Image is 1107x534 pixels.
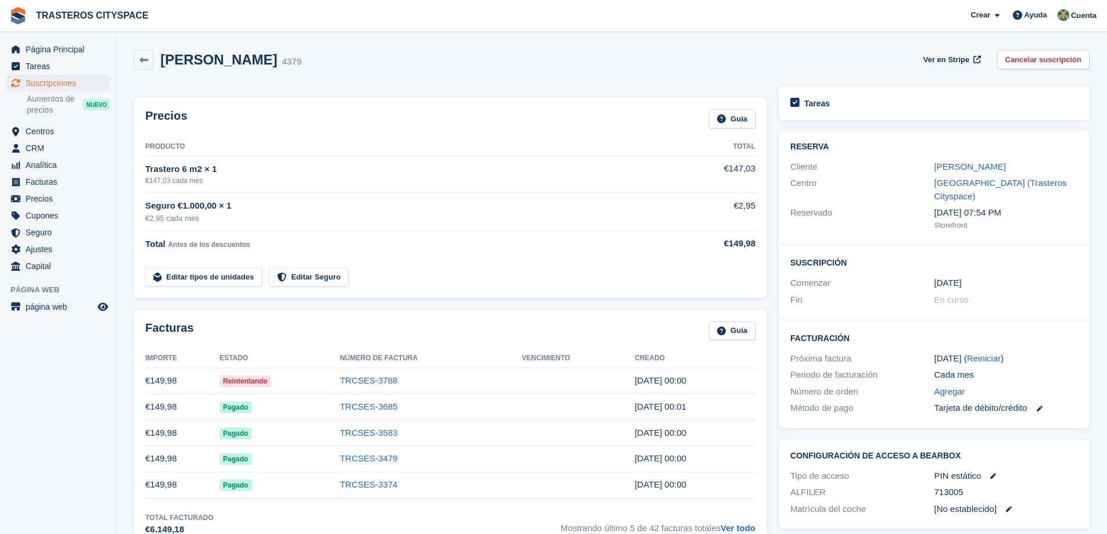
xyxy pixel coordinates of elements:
a: TRCSES-3583 [340,428,397,438]
a: menu [6,41,110,58]
a: Aumentos de precios NUEVO [27,93,110,116]
span: página web [26,299,95,315]
th: Vencimiento [522,349,635,368]
th: Importe [145,349,220,368]
time: 2025-05-27 22:00:34 UTC [635,479,686,489]
td: €149,98 [145,394,220,420]
h2: [PERSON_NAME] [160,52,277,67]
div: Tipo de acceso [790,470,934,483]
td: €149,98 [145,368,220,394]
span: Antes de los descuentos [168,241,250,249]
div: Periodo de facturación [790,368,934,382]
span: Ayuda [1024,9,1047,21]
div: Método de pago [790,402,934,415]
th: Total [673,138,755,156]
a: Editar Seguro [269,267,349,286]
h2: Precios [145,109,187,128]
a: Vista previa de la tienda [96,300,110,314]
span: Suscripciones [26,75,95,91]
a: menu [6,157,110,173]
a: TRASTEROS CITYSPACE [31,6,153,25]
span: Pagado [220,453,252,465]
a: menu [6,174,110,190]
time: 2025-09-27 22:00:24 UTC [635,375,686,385]
h2: Configuración de acceso a BearBox [790,451,1078,461]
span: Facturas [26,174,95,190]
h2: Reserva [790,142,1078,152]
div: Fin [790,293,934,307]
img: stora-icon-8386f47178a22dfd0bd8f6a31ec36ba5ce8667c1dd55bd0f319d3a0aa187defe.svg [9,7,27,24]
span: CRM [26,140,95,156]
span: En curso [934,295,969,304]
a: Ver todo [721,523,755,533]
span: Pagado [220,428,252,439]
div: Reservado [790,206,934,231]
a: Reiniciar [967,353,1001,363]
h2: Facturación [790,332,1078,343]
div: NUEVO [83,99,110,110]
td: €149,98 [145,472,220,498]
div: [No establecido] [934,503,1078,516]
span: Capital [26,258,95,274]
div: Próxima factura [790,352,934,365]
div: Storefront [934,220,1078,231]
a: menu [6,207,110,224]
a: Editar tipos de unidades [145,267,262,286]
td: €149,98 [145,446,220,472]
span: Seguro [26,224,95,241]
time: 2025-07-27 22:00:16 UTC [635,428,686,438]
div: Comenzar [790,277,934,290]
span: Crear [970,9,990,21]
div: Matrícula del coche [790,503,934,516]
a: Guía [709,109,755,128]
span: Reintentando [220,375,271,387]
a: Agregar [934,385,965,399]
a: TRCSES-3374 [340,479,397,489]
div: €147,03 cada mes [145,175,673,186]
a: Guía [709,321,755,341]
a: TRCSES-3685 [340,402,397,411]
span: Analítica [26,157,95,173]
span: Aumentos de precios [27,94,83,116]
time: 2022-04-27 22:00:00 UTC [934,277,962,290]
td: €2,95 [673,193,755,231]
td: €147,03 [673,156,755,192]
span: Página Principal [26,41,95,58]
a: menu [6,241,110,257]
th: Producto [145,138,673,156]
td: €149,98 [145,420,220,446]
div: [DATE] ( ) [934,352,1078,365]
h2: Facturas [145,321,194,341]
span: Ajustes [26,241,95,257]
span: Cupones [26,207,95,224]
a: [PERSON_NAME] [934,162,1006,171]
span: Tareas [26,58,95,74]
a: menu [6,140,110,156]
a: Cancelar suscripción [997,50,1090,69]
a: [GEOGRAPHIC_DATA] (Trasteros Cityspace) [934,178,1067,201]
a: TRCSES-3788 [340,375,397,385]
span: Página web [10,284,116,296]
div: Tarjeta de débito/crédito [934,402,1078,415]
span: Precios [26,191,95,207]
span: Total [145,239,166,249]
h2: Suscripción [790,256,1078,268]
a: menu [6,75,110,91]
a: menu [6,58,110,74]
div: Centro [790,177,934,203]
a: menú [6,299,110,315]
span: Centros [26,123,95,139]
div: €2,95 cada mes [145,213,673,224]
a: menu [6,258,110,274]
a: menu [6,123,110,139]
span: Cuenta [1071,10,1097,21]
time: 2025-06-27 22:00:17 UTC [635,453,686,463]
th: Estado [220,349,340,368]
time: 2025-08-27 22:01:02 UTC [635,402,686,411]
div: Seguro €1.000,00 × 1 [145,199,673,213]
div: 713005 [934,486,1078,499]
h2: Tareas [804,98,830,109]
div: PIN estático [934,470,1078,483]
div: [DATE] 07:54 PM [934,206,1078,220]
a: TRCSES-3479 [340,453,397,463]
